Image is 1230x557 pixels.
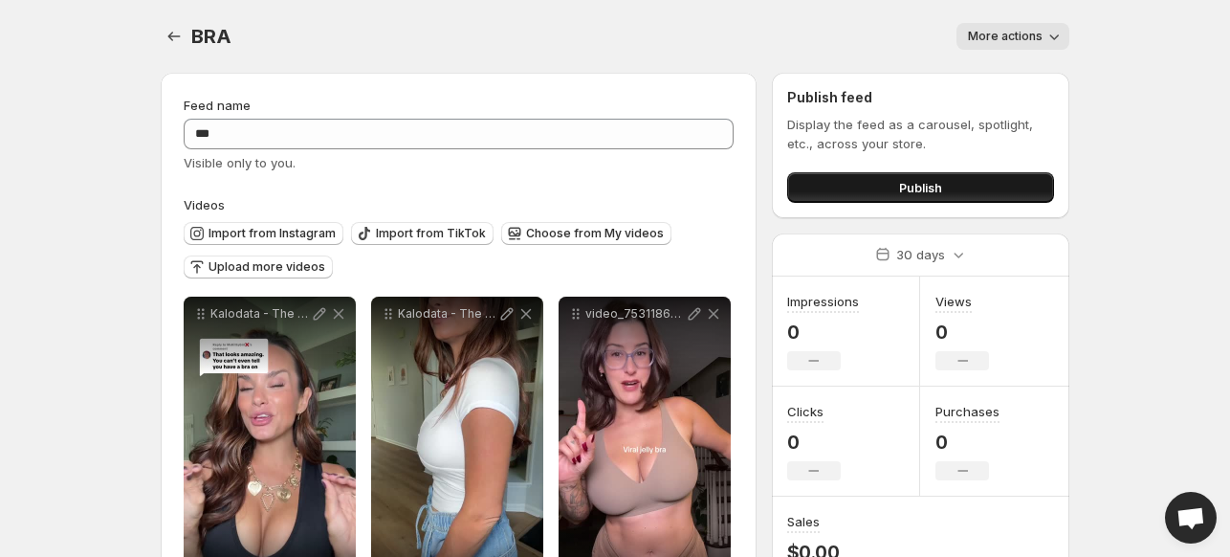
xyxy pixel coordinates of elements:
span: More actions [968,29,1043,44]
h3: Views [935,292,972,311]
span: Import from TikTok [376,226,486,241]
p: 0 [787,321,859,344]
div: Open chat [1165,492,1217,544]
span: BRA [191,25,231,48]
p: video_7531186785435585806 [585,306,685,322]
span: Import from Instagram [209,226,336,241]
span: Visible only to you. [184,155,296,170]
button: Publish [787,172,1054,203]
p: 0 [935,431,999,454]
button: Import from TikTok [351,222,494,245]
button: More actions [956,23,1069,50]
p: Kalodata - The Best Tool for TikTok Shop Analytics Insights 32 [398,306,497,322]
button: Settings [161,23,187,50]
h3: Impressions [787,292,859,311]
span: Feed name [184,98,251,113]
button: Import from Instagram [184,222,343,245]
span: Upload more videos [209,259,325,275]
span: Publish [899,178,942,197]
h3: Sales [787,512,820,531]
h2: Publish feed [787,88,1054,107]
button: Upload more videos [184,256,333,278]
button: Choose from My videos [501,222,671,245]
p: 30 days [896,245,945,264]
span: Videos [184,197,225,212]
p: Kalodata - The Best Tool for TikTok Shop Analytics Insights 33 [210,306,310,322]
p: 0 [787,431,841,454]
p: 0 [935,321,989,344]
h3: Clicks [787,402,824,421]
h3: Purchases [935,402,999,421]
p: Display the feed as a carousel, spotlight, etc., across your store. [787,115,1054,153]
span: Choose from My videos [526,226,664,241]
